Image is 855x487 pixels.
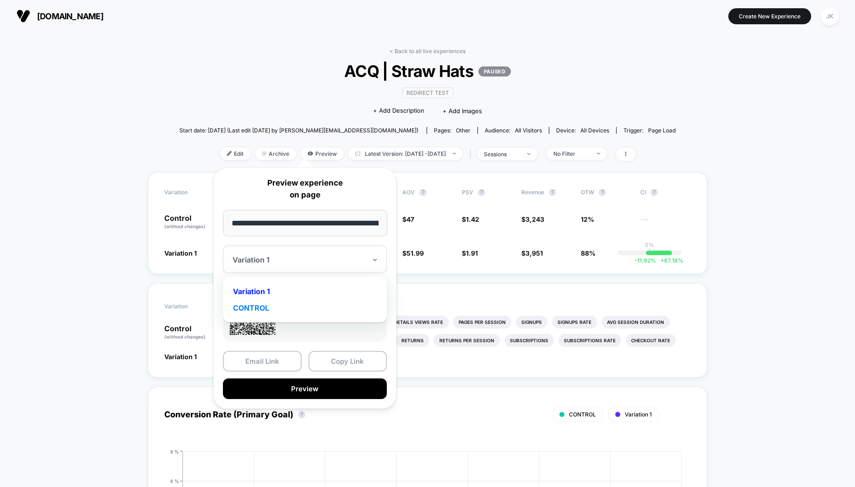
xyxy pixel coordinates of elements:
[164,224,206,229] span: (without changes)
[227,300,382,316] div: CONTROL
[402,215,414,223] span: $
[227,283,382,300] div: Variation 1
[255,148,296,160] span: Archive
[626,334,676,347] li: Checkout Rate
[164,214,215,230] p: Control
[504,334,554,347] li: Subscriptions
[466,249,478,257] span: 1.91
[521,215,544,223] span: $
[467,148,477,161] span: |
[453,153,456,154] img: end
[527,153,530,155] img: end
[581,189,631,196] span: OTW
[227,151,232,156] img: edit
[301,148,344,160] span: Preview
[597,153,600,154] img: end
[818,7,841,26] button: JK
[16,9,30,23] img: Visually logo
[402,249,424,257] span: $
[650,189,658,196] button: ?
[179,127,418,134] span: Start date: [DATE] (Last edit [DATE] by [PERSON_NAME][EMAIL_ADDRESS][DOMAIN_NAME])
[434,334,500,347] li: Returns Per Session
[402,88,453,98] span: Redirect Test
[365,316,449,328] li: Product Details Views Rate
[478,189,485,196] button: ?
[645,241,654,248] p: 0%
[373,106,424,115] span: + Add Description
[164,249,197,257] span: Variation 1
[728,8,811,24] button: Create New Experience
[549,127,616,134] span: Device:
[262,151,266,156] img: end
[599,189,606,196] button: ?
[580,127,609,134] span: all devices
[462,189,473,196] span: PSV
[223,351,302,372] button: Email Link
[308,351,387,372] button: Copy Link
[462,215,479,223] span: $
[625,411,652,418] span: Variation 1
[204,61,650,81] span: ACQ | Straw Hats
[553,150,590,157] div: No Filter
[640,217,691,230] span: ---
[521,249,543,257] span: $
[348,148,463,160] span: Latest Version: [DATE] - [DATE]
[396,334,429,347] li: Returns
[601,316,670,328] li: Avg Session Duration
[164,334,206,339] span: (without changes)
[660,257,664,264] span: +
[434,127,471,134] div: Pages:
[223,378,387,399] button: Preview
[419,189,427,196] button: ?
[484,151,520,158] div: sessions
[521,189,544,196] span: Revenue
[485,127,542,134] div: Audience:
[581,215,594,223] span: 12%
[549,189,556,196] button: ?
[462,249,478,257] span: $
[164,189,215,196] span: Variation
[581,249,595,257] span: 88%
[466,215,479,223] span: 1.42
[355,151,360,156] img: calendar
[443,107,482,115] span: + Add Images
[37,11,103,21] span: [DOMAIN_NAME]
[821,7,839,25] div: JK
[390,48,465,55] a: < Back to all live experiences
[478,66,511,77] p: PAUSED
[164,325,222,340] p: Control
[406,249,424,257] span: 51.99
[223,177,387,201] p: Preview experience on page
[456,127,471,134] span: other
[14,9,106,23] button: [DOMAIN_NAME]
[170,449,179,454] tspan: 8 %
[515,127,542,134] span: All Visitors
[402,189,415,196] span: AOV
[623,127,676,134] div: Trigger:
[656,257,683,264] span: 67.18 %
[164,353,197,361] span: Variation 1
[552,316,597,328] li: Signups Rate
[406,215,414,223] span: 47
[648,127,676,134] span: Page Load
[649,248,650,255] p: |
[516,316,547,328] li: Signups
[634,257,656,264] span: -11.92 %
[569,411,596,418] span: CONTROL
[170,478,179,483] tspan: 6 %
[298,300,691,306] p: Would like to see more reports?
[558,334,621,347] li: Subscriptions Rate
[525,215,544,223] span: 3,243
[453,316,511,328] li: Pages Per Session
[525,249,543,257] span: 3,951
[220,148,250,160] span: Edit
[640,189,691,196] span: CI
[164,300,215,313] span: Variation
